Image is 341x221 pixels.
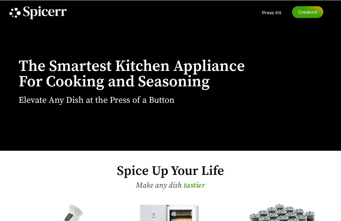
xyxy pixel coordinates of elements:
h2: Elevate Any Dish at the Press of a Button [19,96,175,105]
a: Press Kit [262,6,281,15]
a: Creators [292,6,323,18]
h1: The Smartest Kitchen Appliance For Cooking and Seasoning [19,59,245,90]
span: Make any dish [136,181,182,190]
span: Press Kit [262,10,281,15]
span: Creators [298,10,317,14]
